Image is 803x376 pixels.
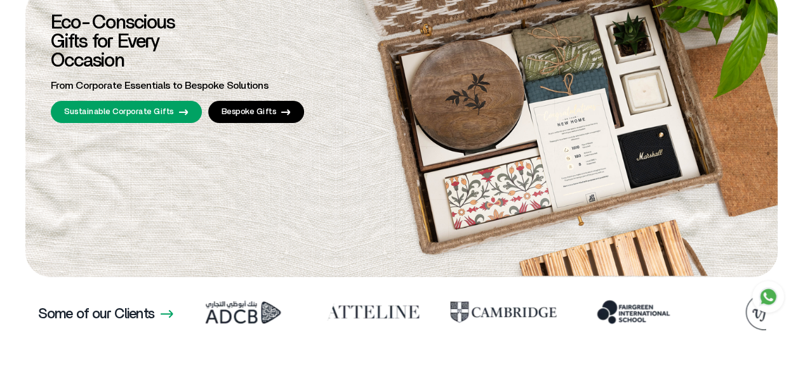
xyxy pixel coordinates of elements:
[51,101,202,123] a: Sustainable Corporate Gifts
[208,101,305,123] a: Bespoke Gifts
[51,13,175,70] span: Eco-Conscious Gifts for Every Occasion
[518,290,648,334] img: FAIRGREEN.webp
[128,290,258,334] img: Frame_36.webp
[648,290,778,334] img: Frame_5763.webp
[38,307,154,321] h3: Some of our Clients
[51,81,269,91] span: From Corporate Essentials to Bespoke Solutions
[258,290,388,334] img: Frame_26.webp
[388,290,518,334] img: Frame_5764.webp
